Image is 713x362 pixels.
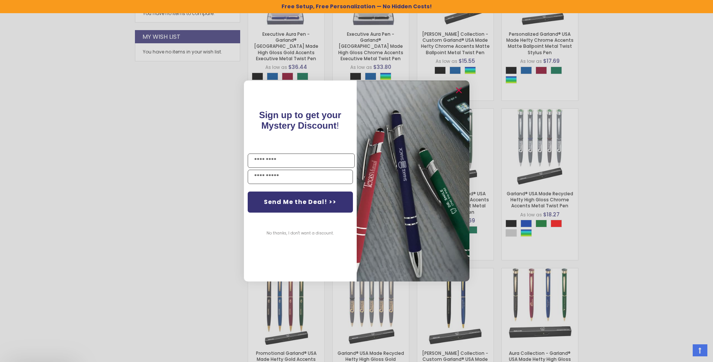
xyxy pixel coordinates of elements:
[453,84,465,96] button: Close dialog
[259,110,341,131] span: Sign up to get your Mystery Discount
[357,81,469,281] img: pop-up-image
[259,110,341,131] span: !
[248,192,353,213] button: Send Me the Deal! >>
[263,224,338,243] button: No thanks, I don't want a discount.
